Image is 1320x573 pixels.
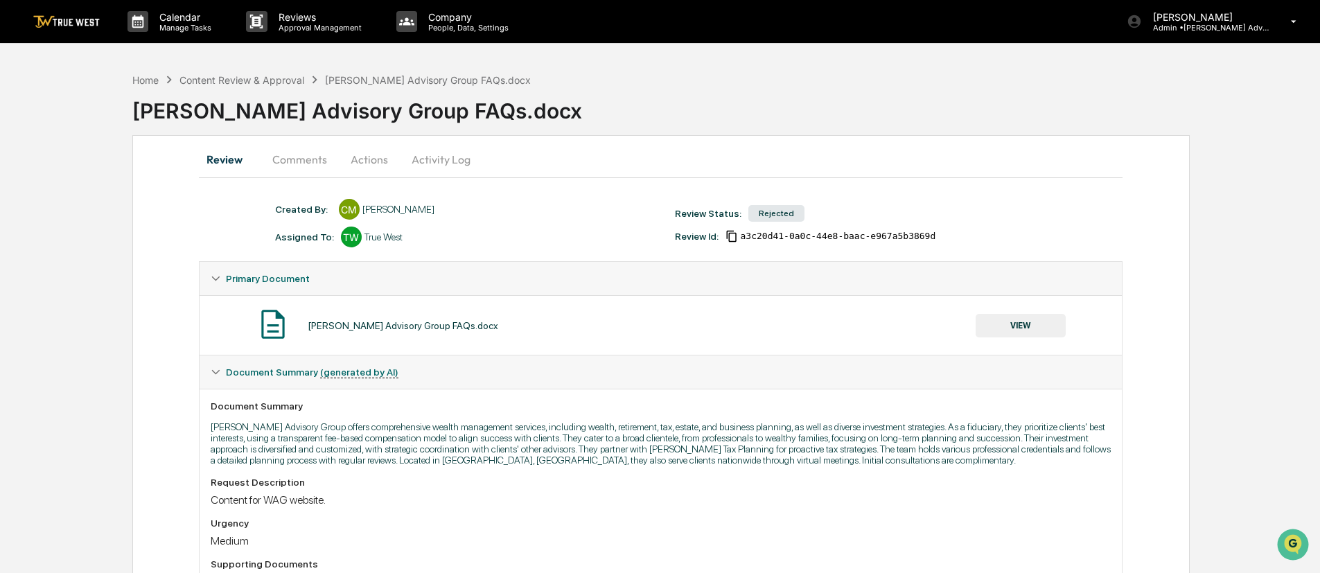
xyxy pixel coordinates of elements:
[226,273,310,284] span: Primary Document
[14,176,25,187] div: 🖐️
[339,199,360,220] div: CM
[211,421,1111,466] p: [PERSON_NAME] Advisory Group offers comprehensive wealth management services, including wealth, r...
[211,518,1111,529] div: Urgency
[675,208,741,219] div: Review Status:
[362,204,434,215] div: [PERSON_NAME]
[199,143,261,176] button: Review
[261,143,338,176] button: Comments
[211,493,1111,506] div: Content for WAG website.
[417,11,516,23] p: Company
[98,234,168,245] a: Powered byPylon
[114,175,172,188] span: Attestations
[275,204,332,215] div: Created By: ‎ ‎
[132,74,159,86] div: Home
[675,231,719,242] div: Review Id:
[200,295,1123,355] div: Primary Document
[976,314,1066,337] button: VIEW
[100,176,112,187] div: 🗄️
[325,74,531,86] div: [PERSON_NAME] Advisory Group FAQs.docx
[226,367,398,378] span: Document Summary
[8,195,93,220] a: 🔎Data Lookup
[28,175,89,188] span: Preclearance
[199,143,1123,176] div: secondary tabs example
[28,201,87,215] span: Data Lookup
[1142,11,1271,23] p: [PERSON_NAME]
[741,231,936,242] span: a3c20d41-0a0c-44e8-baac-e967a5b3869d
[211,477,1111,488] div: Request Description
[748,205,804,222] div: Rejected
[95,169,177,194] a: 🗄️Attestations
[47,120,175,131] div: We're available if you need us!
[320,367,398,378] u: (generated by AI)
[14,106,39,131] img: 1746055101610-c473b297-6a78-478c-a979-82029cc54cd1
[211,534,1111,547] div: Medium
[1276,527,1313,565] iframe: Open customer support
[401,143,482,176] button: Activity Log
[236,110,252,127] button: Start new chat
[138,235,168,245] span: Pylon
[14,29,252,51] p: How can we help?
[364,231,403,243] div: True West
[8,169,95,194] a: 🖐️Preclearance
[200,355,1123,389] div: Document Summary (generated by AI)
[275,231,334,243] div: Assigned To:
[417,23,516,33] p: People, Data, Settings
[200,262,1123,295] div: Primary Document
[47,106,227,120] div: Start new chat
[1142,23,1271,33] p: Admin • [PERSON_NAME] Advisory Group
[33,15,100,28] img: logo
[148,23,218,33] p: Manage Tasks
[148,11,218,23] p: Calendar
[14,202,25,213] div: 🔎
[338,143,401,176] button: Actions
[341,227,362,247] div: TW
[211,558,1111,570] div: Supporting Documents
[308,320,498,331] div: [PERSON_NAME] Advisory Group FAQs.docx
[267,23,369,33] p: Approval Management
[179,74,304,86] div: Content Review & Approval
[267,11,369,23] p: Reviews
[256,307,290,342] img: Document Icon
[211,400,1111,412] div: Document Summary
